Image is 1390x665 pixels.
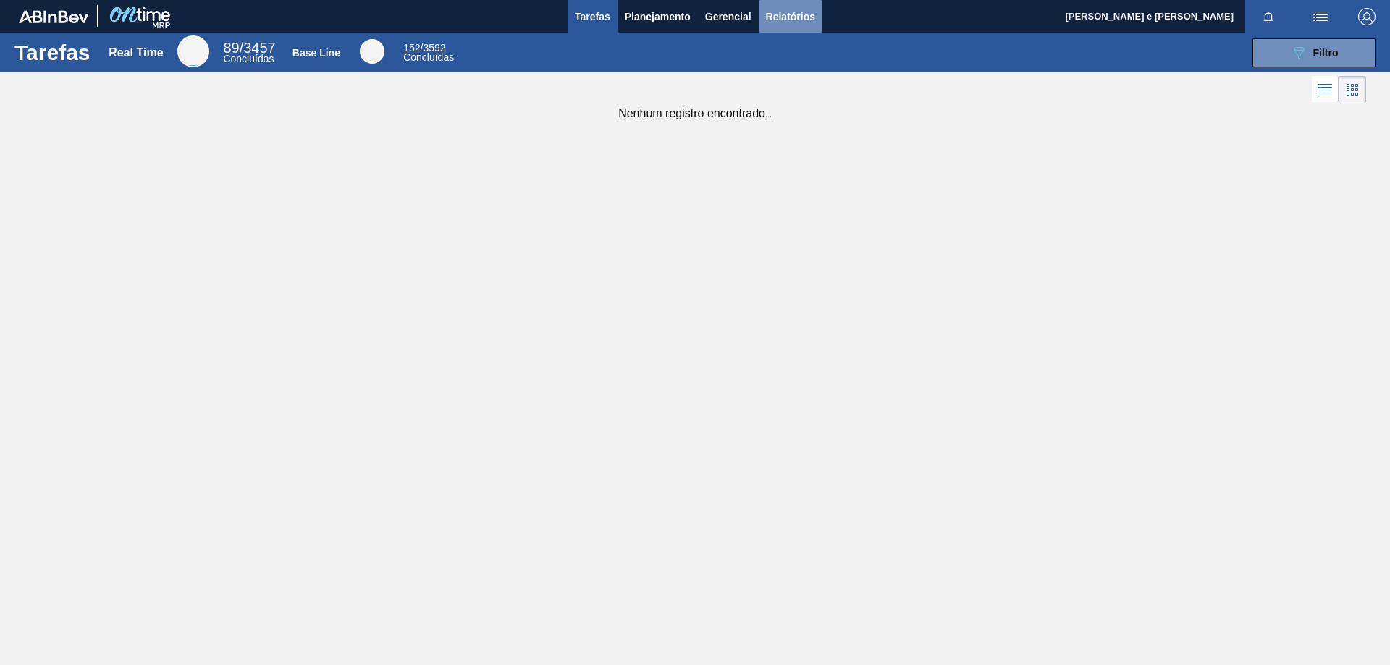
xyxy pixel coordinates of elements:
[403,42,420,54] span: 152
[766,8,815,25] span: Relatórios
[109,46,163,59] div: Real Time
[575,8,610,25] span: Tarefas
[1339,76,1366,103] div: Visão em Cards
[223,40,239,56] span: 89
[19,10,88,23] img: TNhmsLtSVTkK8tSr43FrP2fwEKptu5GPRR3wAAAABJRU5ErkJggg==
[1313,47,1339,59] span: Filtro
[625,8,691,25] span: Planejamento
[403,42,445,54] span: / 3592
[1245,7,1292,27] button: Notificações
[1358,8,1376,25] img: Logout
[403,43,454,62] div: Base Line
[223,40,275,56] span: / 3457
[1312,76,1339,103] div: Visão em Lista
[223,42,275,64] div: Real Time
[14,44,90,61] h1: Tarefas
[292,47,340,59] div: Base Line
[1252,38,1376,67] button: Filtro
[223,53,274,64] span: Concluídas
[403,51,454,63] span: Concluídas
[177,35,209,67] div: Real Time
[705,8,751,25] span: Gerencial
[1312,8,1329,25] img: userActions
[360,39,384,64] div: Base Line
